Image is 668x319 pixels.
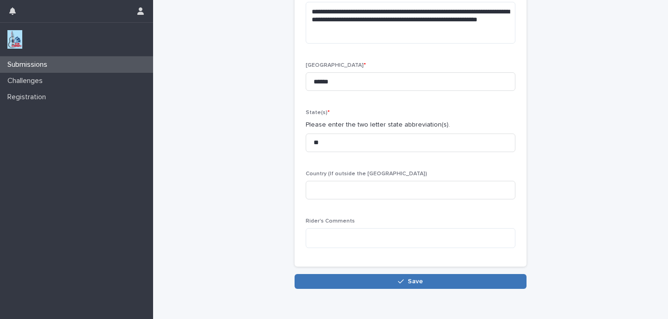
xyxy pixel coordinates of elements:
p: Registration [4,93,53,102]
span: [GEOGRAPHIC_DATA] [306,63,366,68]
span: Rider's Comments [306,218,355,224]
p: Please enter the two letter state abbreviation(s). [306,120,515,130]
button: Save [295,274,527,289]
span: Save [408,278,423,285]
img: jxsLJbdS1eYBI7rVAS4p [7,30,22,49]
p: Challenges [4,77,50,85]
span: State(s) [306,110,330,115]
span: Country (If outside the [GEOGRAPHIC_DATA]) [306,171,427,177]
p: Submissions [4,60,55,69]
